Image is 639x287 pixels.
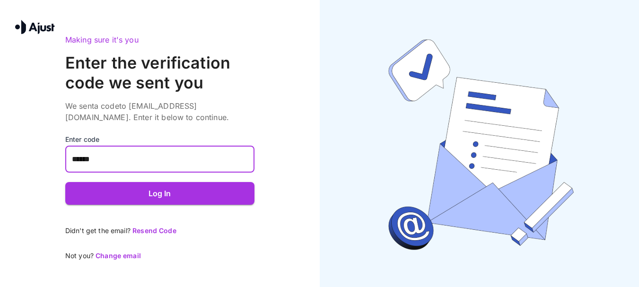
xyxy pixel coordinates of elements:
p: Making sure it's you [65,34,254,45]
img: Email Verification [349,15,610,276]
p: Enter code [65,134,254,144]
p: Didn't get the email? [65,226,254,235]
p: We sent a code to [EMAIL_ADDRESS][DOMAIN_NAME] . Enter it below to continue. [65,100,254,123]
button: Log In [65,182,254,205]
a: Resend Code [132,226,176,235]
h4: Enter the verification code we sent you [65,53,254,93]
span: Change email [96,252,141,260]
img: Ajust [15,20,55,34]
p: Not you? [65,251,254,261]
